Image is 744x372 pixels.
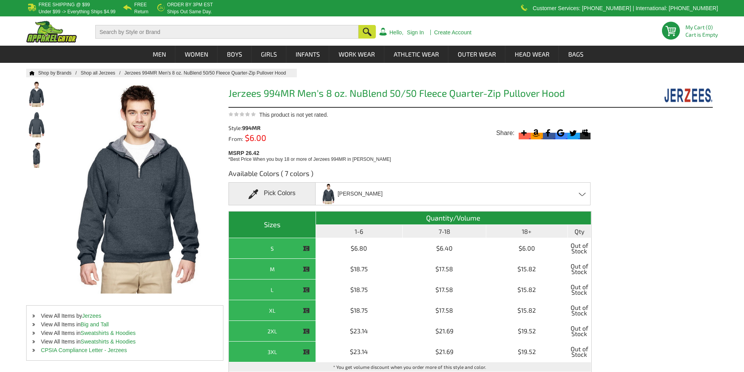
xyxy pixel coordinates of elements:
[303,328,310,335] img: This item is CLOSEOUT!
[228,112,256,117] img: This product is not yet rated.
[486,321,568,342] td: $19.52
[403,300,486,321] td: $17.58
[39,9,116,14] p: under $99 -> everything ships $4.99
[496,129,514,137] span: Share:
[218,46,251,63] a: Boys
[559,46,592,63] a: Bags
[27,337,223,346] li: View All Items in
[403,238,486,259] td: $6.40
[39,2,90,7] b: Free Shipping @ $99
[567,128,578,138] svg: Twitter
[80,338,136,345] a: Sweatshirts & Hoodies
[229,212,316,238] th: Sizes
[228,135,320,142] div: From:
[316,212,591,225] th: Quantity/Volume
[27,329,223,337] li: View All Items in
[519,128,529,138] svg: More
[316,259,403,279] td: $18.75
[486,342,568,362] td: $19.52
[568,225,591,238] th: Qty
[403,225,486,238] th: 7-18
[134,2,147,7] b: Free
[228,125,320,131] div: Style:
[303,349,310,356] img: This item is CLOSEOUT!
[486,259,568,279] td: $15.82
[231,326,314,336] div: 2XL
[316,238,403,259] td: $6.80
[570,240,589,256] span: Out of Stock
[124,70,294,76] a: Jerzees 994MR Men's 8 oz. NuBlend 50/50 Fleece Quarter-Zip Pullover Hood
[407,30,424,35] a: Sign In
[231,285,314,295] div: L
[685,25,715,30] li: My Cart (0)
[389,30,403,35] a: Hello,
[320,183,337,204] img: Black Heather
[434,30,471,35] a: Create Account
[570,302,589,319] span: Out of Stock
[38,70,81,76] a: Shop by Brands
[570,261,589,277] span: Out of Stock
[228,157,391,162] span: *Best Price When you buy 18 or more of Jerzees 994MR in [PERSON_NAME]
[486,279,568,300] td: $15.82
[176,46,217,63] a: Women
[486,225,568,238] th: 18+
[555,128,566,138] svg: Google Bookmark
[231,306,314,315] div: XL
[580,128,591,138] svg: Myspace
[231,347,314,357] div: 3XL
[403,321,486,342] td: $21.69
[95,25,359,39] input: Search by Style or Brand
[303,287,310,294] img: This item is CLOSEOUT!
[486,300,568,321] td: $15.82
[570,323,589,339] span: Out of Stock
[259,112,328,118] span: This product is not yet rated.
[144,46,175,63] a: Men
[316,321,403,342] td: $23.14
[26,71,35,75] a: Home
[403,259,486,279] td: $17.58
[26,21,77,43] img: ApparelGator
[449,46,505,63] a: Outer Wear
[134,9,148,14] p: Return
[27,320,223,329] li: View All Items in
[41,347,127,353] a: CPSIA Compliance Letter - Jerzees
[242,125,260,131] span: 994MR
[570,344,589,360] span: Out of Stock
[27,311,223,320] li: View All Items by
[506,46,558,63] a: Head Wear
[303,245,310,252] img: This item is CLOSEOUT!
[287,46,329,63] a: Infants
[82,313,101,319] a: Jerzees
[531,128,541,138] svg: Amazon
[303,266,310,273] img: This item is CLOSEOUT!
[316,279,403,300] td: $18.75
[654,85,713,105] img: Jerzees
[243,133,266,142] span: $6.00
[316,225,403,238] th: 1-6
[316,342,403,362] td: $23.14
[80,330,136,336] a: Sweatshirts & Hoodies
[486,238,568,259] td: $6.00
[252,46,286,63] a: Girls
[231,244,314,253] div: S
[303,307,310,314] img: This item is CLOSEOUT!
[229,362,591,372] td: * You get volume discount when you order more of this style and color.
[231,264,314,274] div: M
[337,187,382,201] span: [PERSON_NAME]
[167,9,213,14] p: ships out same day.
[228,182,316,205] div: Pick Colors
[570,281,589,298] span: Out of Stock
[543,128,553,138] svg: Facebook
[403,279,486,300] td: $17.58
[533,6,718,11] p: Customer Services: [PHONE_NUMBER] | International: [PHONE_NUMBER]
[403,342,486,362] td: $21.69
[80,70,124,76] a: Shop all Jerzees
[167,2,213,7] b: Order by 3PM EST
[685,32,718,37] span: Cart is Empty
[330,46,384,63] a: Work Wear
[80,321,109,328] a: Big and Tall
[316,300,403,321] td: $18.75
[228,148,595,163] div: MSRP 26.42
[228,88,592,100] h1: Jerzees 994MR Men's 8 oz. NuBlend 50/50 Fleece Quarter-Zip Pullover Hood
[228,169,592,182] h3: Available Colors ( 7 colors )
